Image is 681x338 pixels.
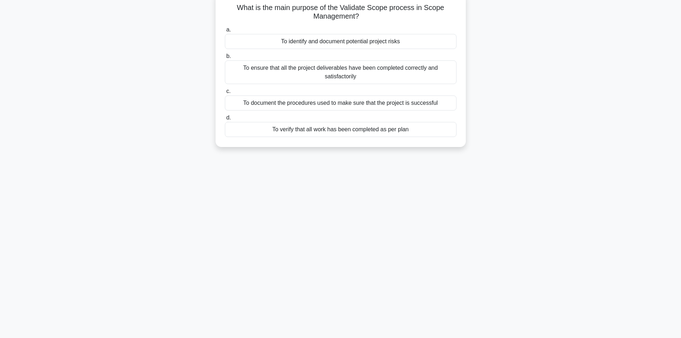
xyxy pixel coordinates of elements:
div: To identify and document potential project risks [225,34,457,49]
span: a. [226,26,231,33]
div: To ensure that all the project deliverables have been completed correctly and satisfactorily [225,60,457,84]
div: To document the procedures used to make sure that the project is successful [225,95,457,111]
div: To verify that all work has been completed as per plan [225,122,457,137]
span: d. [226,114,231,121]
h5: What is the main purpose of the Validate Scope process in Scope Management? [224,3,457,21]
span: c. [226,88,231,94]
span: b. [226,53,231,59]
